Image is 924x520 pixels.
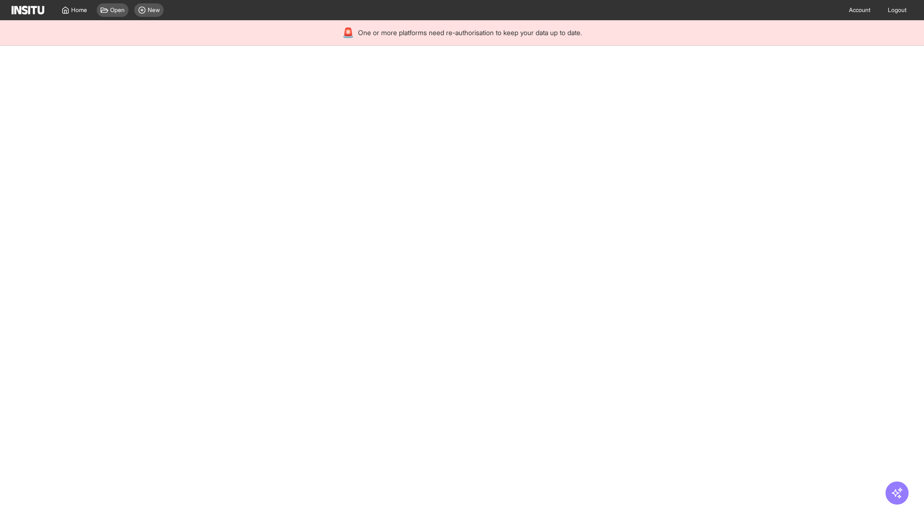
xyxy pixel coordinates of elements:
[358,28,582,38] span: One or more platforms need re-authorisation to keep your data up to date.
[148,6,160,14] span: New
[110,6,125,14] span: Open
[71,6,87,14] span: Home
[12,6,44,14] img: Logo
[342,26,354,39] div: 🚨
